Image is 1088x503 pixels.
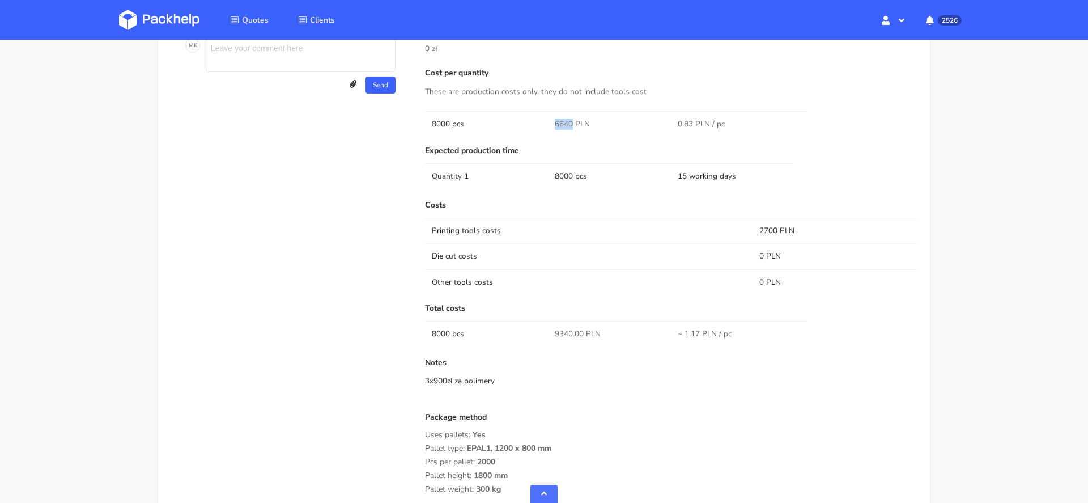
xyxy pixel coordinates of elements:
[425,218,753,243] td: Printing tools costs
[216,10,282,30] a: Quotes
[474,470,508,489] span: 1800 mm
[425,304,916,313] p: Total costs
[473,429,486,449] span: Yes
[425,163,548,189] td: Quantity 1
[917,10,969,30] button: 2526
[425,443,465,454] span: Pallet type:
[425,321,548,346] td: 8000 pcs
[425,201,916,210] p: Costs
[425,358,916,367] p: Notes
[425,429,470,440] span: Uses pallets:
[671,163,794,189] td: 15 working days
[476,484,501,503] span: 300 kg
[425,484,474,494] span: Pallet weight:
[310,15,335,26] span: Clients
[753,269,916,295] td: 0 PLN
[425,243,753,269] td: Die cut costs
[425,86,916,98] p: These are production costs only, they do not include tools cost
[189,38,194,53] span: M
[467,443,551,462] span: EPAL1, 1200 x 800 mm
[242,15,269,26] span: Quotes
[119,10,199,30] img: Dashboard
[194,38,197,53] span: K
[678,119,725,130] span: 0.83 PLN / pc
[678,328,732,340] span: ~ 1.17 PLN / pc
[555,119,590,130] span: 6640 PLN
[425,375,916,387] div: 3x900zł za polimery
[425,69,916,78] p: Cost per quantity
[365,77,396,94] button: Send
[477,456,495,476] span: 2000
[425,413,916,430] div: Package method
[753,218,916,243] td: 2700 PLN
[425,146,916,155] p: Expected production time
[425,456,475,467] span: Pcs per pallet:
[555,328,601,340] span: 9340.00 PLN
[284,10,348,30] a: Clients
[425,470,471,481] span: Pallet height:
[548,163,671,189] td: 8000 pcs
[753,243,916,269] td: 0 PLN
[425,43,916,55] p: 0 zł
[425,111,548,137] td: 8000 pcs
[425,269,753,295] td: Other tools costs
[938,15,962,26] span: 2526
